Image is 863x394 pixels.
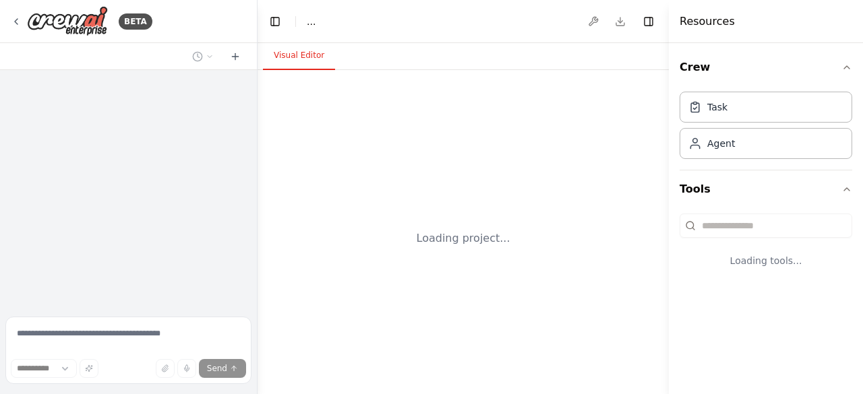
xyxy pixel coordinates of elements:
[207,363,227,374] span: Send
[707,100,727,114] div: Task
[263,42,335,70] button: Visual Editor
[307,15,316,28] span: ...
[199,359,246,378] button: Send
[680,208,852,289] div: Tools
[119,13,152,30] div: BETA
[156,359,175,378] button: Upload files
[639,12,658,31] button: Hide right sidebar
[680,86,852,170] div: Crew
[680,48,852,86] button: Crew
[417,230,510,247] div: Loading project...
[680,170,852,208] button: Tools
[307,15,316,28] nav: breadcrumb
[187,48,219,65] button: Switch to previous chat
[680,243,852,278] div: Loading tools...
[80,359,98,378] button: Improve this prompt
[707,137,735,150] div: Agent
[680,13,735,30] h4: Resources
[27,6,108,36] img: Logo
[266,12,285,31] button: Hide left sidebar
[225,48,246,65] button: Start a new chat
[177,359,196,378] button: Click to speak your automation idea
